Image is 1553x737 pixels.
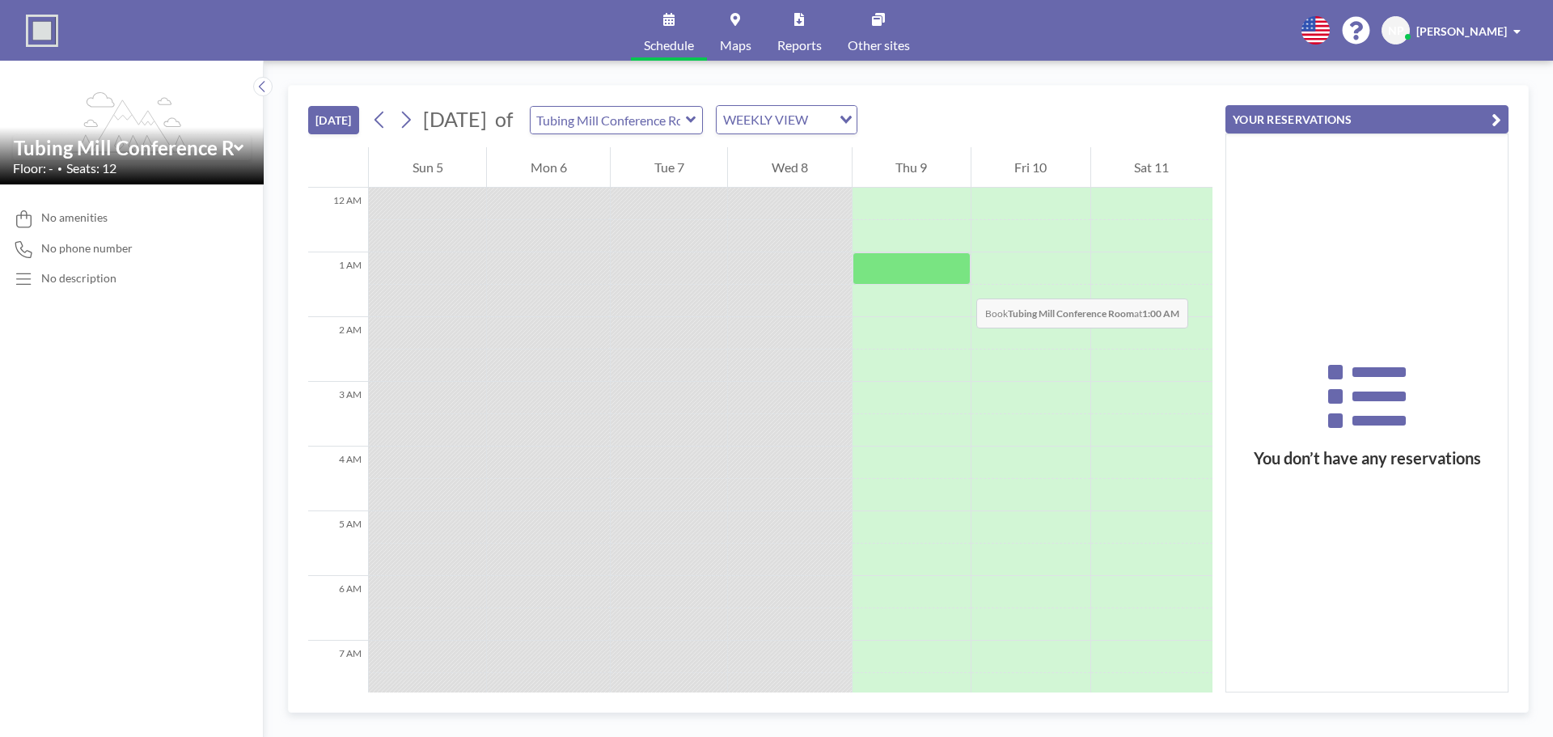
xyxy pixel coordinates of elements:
[369,147,486,188] div: Sun 5
[644,39,694,52] span: Schedule
[777,39,822,52] span: Reports
[1008,307,1134,320] b: Tubing Mill Conference Room
[308,106,359,134] button: [DATE]
[41,210,108,225] span: No amenities
[720,39,751,52] span: Maps
[57,163,62,174] span: •
[848,39,910,52] span: Other sites
[1142,307,1179,320] b: 1:00 AM
[308,511,368,576] div: 5 AM
[308,382,368,447] div: 3 AM
[495,107,513,132] span: of
[41,241,133,256] span: No phone number
[41,271,116,286] div: No description
[423,107,487,131] span: [DATE]
[308,641,368,705] div: 7 AM
[728,147,851,188] div: Wed 8
[976,299,1188,328] span: Book at
[308,447,368,511] div: 4 AM
[813,109,830,130] input: Search for option
[1091,147,1212,188] div: Sat 11
[1416,24,1507,38] span: [PERSON_NAME]
[531,107,686,133] input: Tubing Mill Conference Room
[308,317,368,382] div: 2 AM
[717,106,857,133] div: Search for option
[1225,105,1509,133] button: YOUR RESERVATIONS
[1388,23,1404,38] span: NP
[853,147,971,188] div: Thu 9
[14,136,234,159] input: Tubing Mill Conference Room
[611,147,727,188] div: Tue 7
[487,147,610,188] div: Mon 6
[13,160,53,176] span: Floor: -
[66,160,116,176] span: Seats: 12
[1226,448,1508,468] h3: You don’t have any reservations
[26,15,58,47] img: organization-logo
[720,109,811,130] span: WEEKLY VIEW
[308,576,368,641] div: 6 AM
[308,188,368,252] div: 12 AM
[971,147,1090,188] div: Fri 10
[308,252,368,317] div: 1 AM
